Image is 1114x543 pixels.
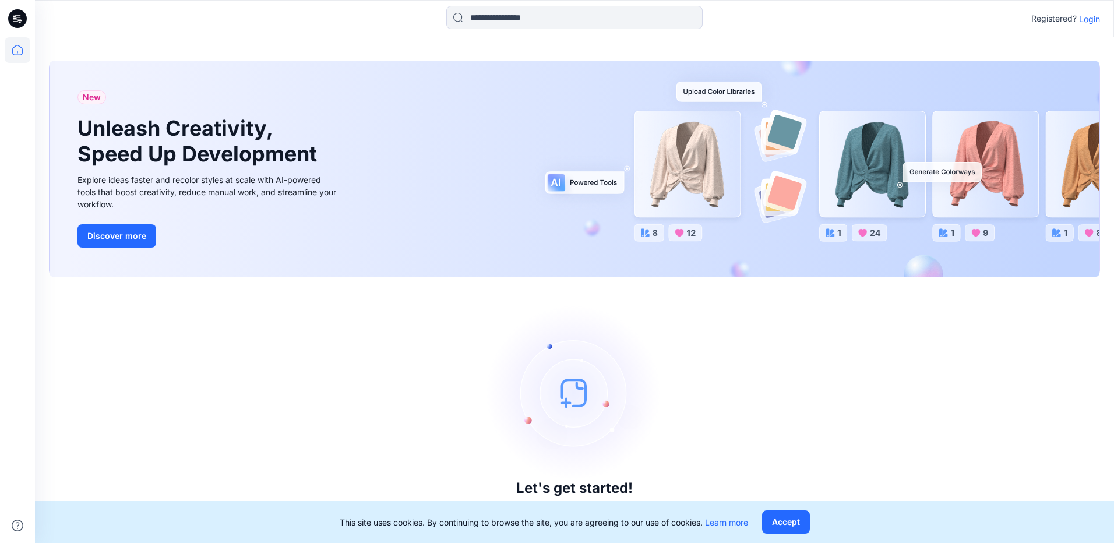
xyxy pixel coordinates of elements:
div: Explore ideas faster and recolor styles at scale with AI-powered tools that boost creativity, red... [77,174,340,210]
button: Accept [762,510,810,534]
a: Learn more [705,517,748,527]
span: New [83,90,101,104]
p: Registered? [1031,12,1077,26]
p: Login [1079,13,1100,25]
a: Discover more [77,224,340,248]
img: empty-state-image.svg [487,305,662,480]
h3: Let's get started! [516,480,633,496]
button: Discover more [77,224,156,248]
h1: Unleash Creativity, Speed Up Development [77,116,322,166]
p: This site uses cookies. By continuing to browse the site, you are agreeing to our use of cookies. [340,516,748,528]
